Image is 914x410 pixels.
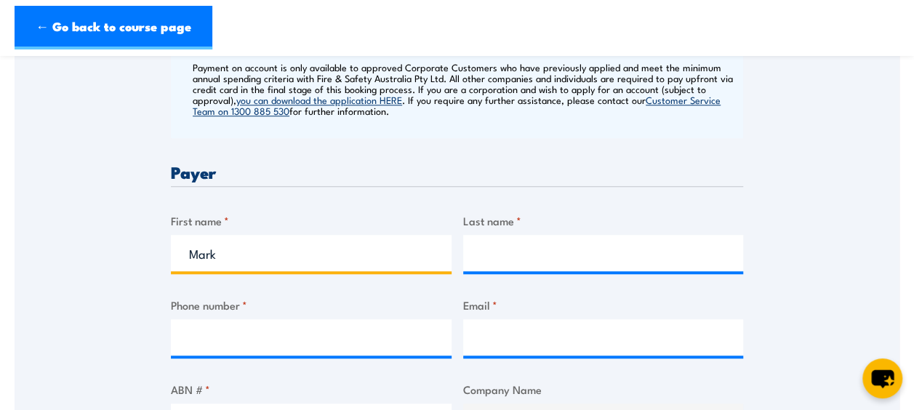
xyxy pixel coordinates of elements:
label: Email [463,297,744,313]
label: Last name [463,212,744,229]
p: Payment on account is only available to approved Corporate Customers who have previously applied ... [193,62,739,116]
label: Company Name [463,381,744,398]
label: Phone number [171,297,452,313]
label: First name [171,212,452,229]
h3: Payer [171,164,743,180]
a: you can download the application HERE [236,93,402,106]
a: Customer Service Team on 1300 885 530 [193,93,721,117]
label: ABN # [171,381,452,398]
a: ← Go back to course page [15,6,212,49]
button: chat-button [862,358,902,398]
